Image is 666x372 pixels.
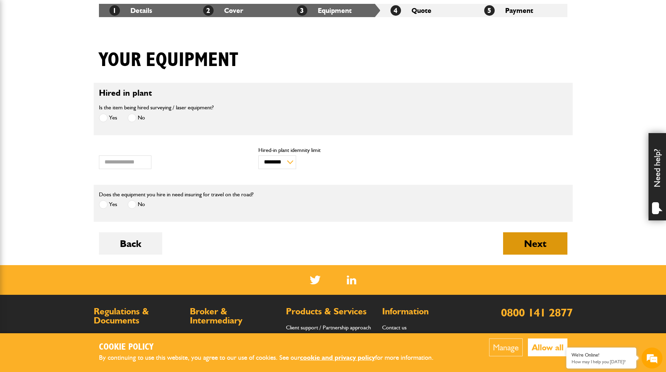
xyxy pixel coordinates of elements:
h2: Cookie Policy [99,342,445,353]
h2: Information [382,307,471,316]
p: How may I help you today? [572,359,631,364]
h2: Broker & Intermediary [190,307,279,325]
span: 3 [297,5,307,16]
a: Client support / Partnership approach [286,324,371,331]
button: Next [503,232,567,255]
button: Back [99,232,162,255]
img: d_20077148190_company_1631870298795_20077148190 [12,39,29,49]
label: Is the item being hired surveying / laser equipment? [99,105,214,110]
em: Start Chat [95,215,127,225]
input: Enter your email address [9,85,128,101]
a: Contact us [382,324,407,331]
div: We're Online! [572,352,631,358]
a: LinkedIn [347,276,356,284]
a: cookie and privacy policy [300,353,375,362]
a: 1Details [109,6,152,15]
label: Yes [99,200,117,209]
input: Enter your last name [9,65,128,80]
label: No [128,114,145,122]
label: Does the equipment you hire in need insuring for travel on the road? [99,192,253,197]
span: 1 [109,5,120,16]
div: Minimize live chat window [115,3,131,20]
h2: Hired in plant [99,88,567,98]
img: Twitter [310,276,321,284]
label: Hired-in plant idemnity limit [258,147,408,153]
h2: Products & Services [286,307,375,316]
h1: Your equipment [99,49,238,72]
div: Need help? [649,133,666,220]
div: Chat with us now [36,39,117,48]
span: 5 [484,5,495,16]
label: Yes [99,114,117,122]
li: Payment [474,4,567,17]
button: Manage [489,338,523,356]
textarea: Type your message and hit 'Enter' [9,126,128,209]
span: 2 [203,5,214,16]
button: Allow all [528,338,567,356]
p: By continuing to use this website, you agree to our use of cookies. See our for more information. [99,352,445,363]
label: No [128,200,145,209]
input: Enter your phone number [9,106,128,121]
li: Quote [380,4,474,17]
img: Linked In [347,276,356,284]
li: Equipment [286,4,380,17]
h2: Regulations & Documents [94,307,183,325]
span: 4 [391,5,401,16]
a: 0800 141 2877 [501,306,573,319]
a: 2Cover [203,6,243,15]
